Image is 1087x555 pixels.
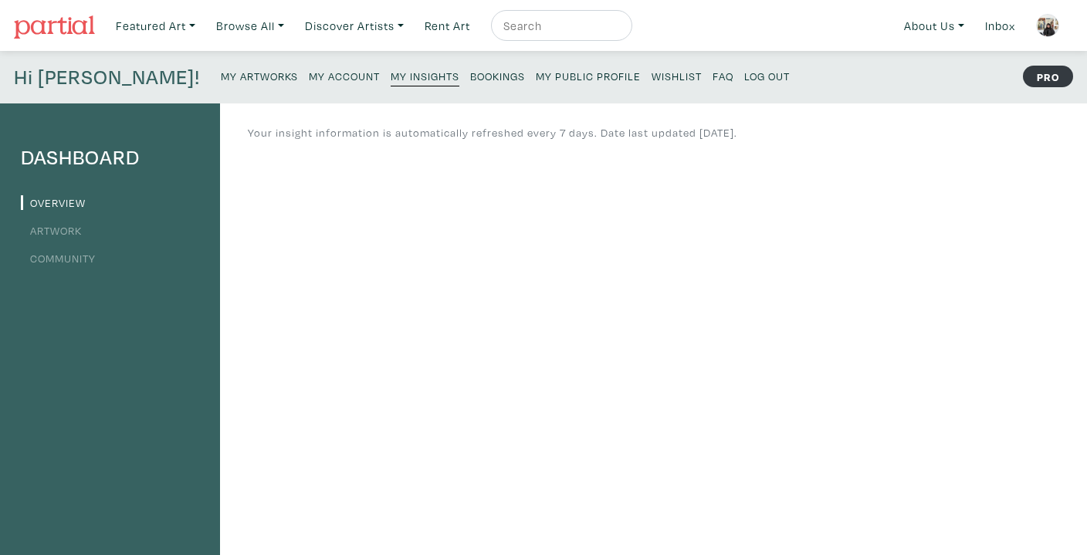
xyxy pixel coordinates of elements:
a: Bookings [470,65,525,86]
small: Wishlist [652,69,702,83]
a: Discover Artists [298,10,411,42]
a: Overview [21,195,86,210]
small: Bookings [470,69,525,83]
a: FAQ [713,65,733,86]
a: My Insights [391,65,459,86]
a: Community [21,251,96,266]
small: My Insights [391,69,459,83]
a: Wishlist [652,65,702,86]
small: Log Out [744,69,790,83]
a: About Us [897,10,971,42]
img: phpThumb.php [1036,14,1059,37]
small: My Public Profile [536,69,641,83]
small: My Artworks [221,69,298,83]
a: Inbox [978,10,1022,42]
small: FAQ [713,69,733,83]
h4: Hi [PERSON_NAME]! [14,65,200,90]
strong: PRO [1023,66,1073,87]
a: My Artworks [221,65,298,86]
small: My Account [309,69,380,83]
a: Artwork [21,223,82,238]
a: My Account [309,65,380,86]
a: Browse All [209,10,291,42]
a: Log Out [744,65,790,86]
a: My Public Profile [536,65,641,86]
input: Search [502,16,618,36]
a: Rent Art [418,10,477,42]
a: Featured Art [109,10,202,42]
h4: Dashboard [21,145,199,170]
p: Your insight information is automatically refreshed every 7 days. Date last updated [DATE]. [248,124,737,141]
